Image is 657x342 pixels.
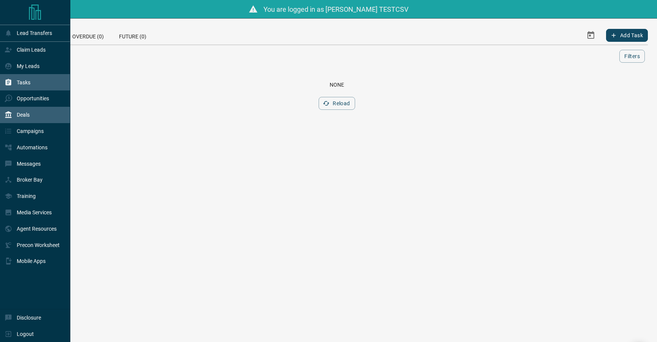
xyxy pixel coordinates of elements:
[65,26,111,44] div: Overdue (0)
[582,26,600,44] button: Select Date Range
[319,97,355,110] button: Reload
[619,50,645,63] button: Filters
[111,26,154,44] div: Future (0)
[263,5,408,13] span: You are logged in as [PERSON_NAME] TESTCSV
[35,82,639,88] div: None
[606,29,648,42] button: Add Task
